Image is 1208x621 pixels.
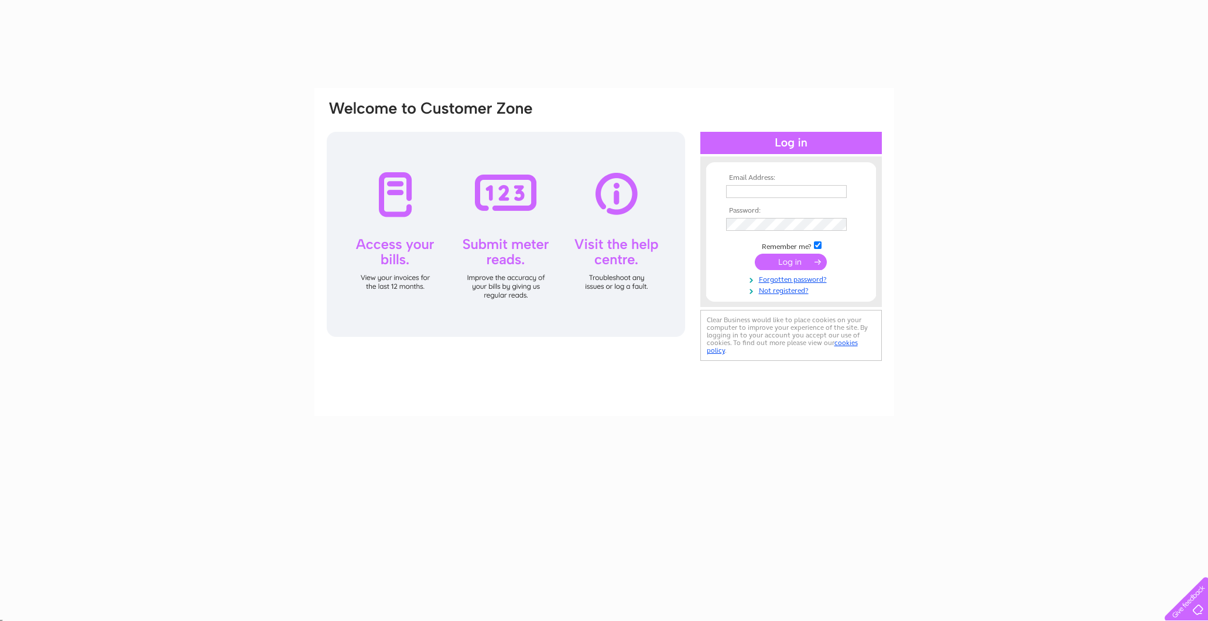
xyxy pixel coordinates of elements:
[755,254,827,270] input: Submit
[726,284,859,295] a: Not registered?
[707,339,858,354] a: cookies policy
[700,310,882,361] div: Clear Business would like to place cookies on your computer to improve your experience of the sit...
[726,273,859,284] a: Forgotten password?
[723,207,859,215] th: Password:
[723,240,859,251] td: Remember me?
[723,174,859,182] th: Email Address:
